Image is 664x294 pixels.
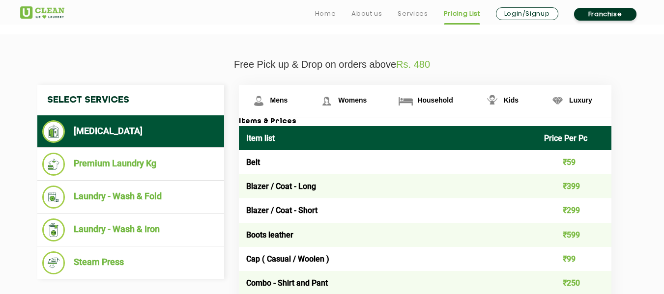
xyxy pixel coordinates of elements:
a: Franchise [574,8,636,21]
th: Item list [239,126,537,150]
span: Womens [338,96,367,104]
span: Household [417,96,453,104]
p: Free Pick up & Drop on orders above [20,59,644,70]
td: ₹399 [537,174,611,198]
li: Steam Press [42,251,219,274]
span: Mens [270,96,288,104]
td: ₹99 [537,247,611,271]
img: Laundry - Wash & Iron [42,218,65,241]
img: Luxury [549,92,566,109]
a: Login/Signup [496,7,558,20]
th: Price Per Pc [537,126,611,150]
img: UClean Laundry and Dry Cleaning [20,6,64,19]
h4: Select Services [37,85,224,115]
td: Boots leather [239,223,537,247]
a: About us [351,8,382,20]
span: Kids [504,96,519,104]
td: Blazer / Coat - Long [239,174,537,198]
a: Home [315,8,336,20]
span: Luxury [569,96,592,104]
a: Pricing List [444,8,480,20]
td: ₹599 [537,223,611,247]
td: Cap ( Casual / Woolen ) [239,247,537,271]
img: Dry Cleaning [42,120,65,143]
td: Belt [239,150,537,174]
td: Blazer / Coat - Short [239,198,537,222]
img: Premium Laundry Kg [42,153,65,176]
span: Rs. 480 [396,59,430,70]
img: Steam Press [42,251,65,274]
td: ₹299 [537,198,611,222]
li: Laundry - Wash & Iron [42,218,219,241]
li: Premium Laundry Kg [42,153,219,176]
img: Household [397,92,414,109]
h3: Items & Prices [239,117,611,126]
img: Womens [318,92,335,109]
li: Laundry - Wash & Fold [42,186,219,209]
li: [MEDICAL_DATA] [42,120,219,143]
td: ₹59 [537,150,611,174]
img: Mens [250,92,267,109]
img: Kids [484,92,501,109]
img: Laundry - Wash & Fold [42,186,65,209]
a: Services [398,8,428,20]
